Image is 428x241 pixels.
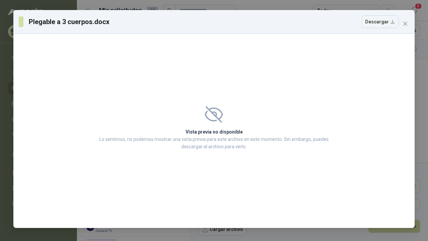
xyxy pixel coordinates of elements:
span: close [403,21,408,26]
button: Close [400,18,411,29]
h2: Vista previa no disponible [97,128,331,136]
h3: Plegable a 3 cuerpos.docx [29,17,110,27]
button: Descargar [361,15,399,28]
p: Lo sentimos, no podemos mostrar una vista previa para este archivo en este momento. Sin embargo, ... [97,136,331,150]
